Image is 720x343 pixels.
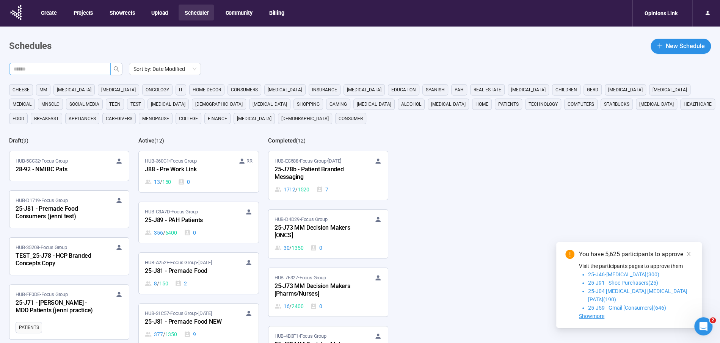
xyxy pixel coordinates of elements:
span: / [157,279,159,288]
span: ( 12 ) [154,138,164,144]
a: HUB-FF0DE•Focus Group25-J71 - [PERSON_NAME] - MDD Patients (jenni practice)Patients [9,285,129,339]
button: Projects [67,5,98,20]
p: Visit the participants pages to approve them [579,262,693,270]
iframe: Intercom live chat [694,317,712,335]
span: HUB-C3A7D • Focus Group [145,208,198,216]
div: 7 [316,185,328,194]
div: Opinions Link [640,6,682,20]
span: consumer [339,115,363,122]
span: 6400 [165,229,177,237]
span: cheese [13,86,30,94]
div: 25-J89 - PAH Patients [145,216,228,226]
time: [DATE] [198,260,212,265]
span: 25-J04 [MEDICAL_DATA] [MEDICAL_DATA] [PAT's](190) [588,288,687,302]
span: Insurance [312,86,337,94]
span: [MEDICAL_DATA] [357,100,391,108]
span: RR [246,157,253,165]
span: [MEDICAL_DATA] [268,86,302,94]
div: 0 [310,244,322,252]
span: [MEDICAL_DATA] [151,100,185,108]
div: 377 [145,330,177,338]
span: HUB-EC588 • Focus Group • [275,157,341,165]
span: 25-J46-[MEDICAL_DATA](300) [588,271,659,277]
span: [MEDICAL_DATA] [253,100,287,108]
div: You have 5,625 participants to approve [579,250,693,259]
div: 25-J71 - [PERSON_NAME] - MDD Patients (jenni practice) [16,298,99,316]
button: Upload [145,5,173,20]
span: ( 9 ) [22,138,28,144]
span: HUB-360C1 • Focus Group [145,157,197,165]
a: HUB-D1719•Focus Group25-J81 - Premade Food Consumers (jenni test) [9,191,129,228]
a: HUB-A252E•Focus Group•[DATE]25-J81 - Premade Food8 / 1502 [139,253,258,294]
span: / [163,330,165,338]
div: 25-J81 - Premade Food NEW [145,317,228,327]
span: appliances [69,115,96,122]
span: [DEMOGRAPHIC_DATA] [195,100,243,108]
div: J88 - Pre Work Link [145,165,228,175]
a: HUB-C3A7D•Focus Group25-J89 - PAH Patients356 / 64000 [139,202,258,243]
a: HUB-D4D29•Focus Group25-J73 MM Decision Makers [ONCS]30 / 13500 [268,210,388,258]
button: search [110,63,122,75]
span: HUB-FF0DE • Focus Group [16,291,68,298]
span: mnsclc [41,100,60,108]
span: [MEDICAL_DATA] [431,100,466,108]
a: HUB-360C1•Focus Group RRJ88 - Pre Work Link13 / 1500 [139,151,258,192]
div: 25-J81 - Premade Food Consumers (jenni test) [16,204,99,222]
span: exclamation-circle [565,250,574,259]
span: gaming [329,100,347,108]
div: 30 [275,244,304,252]
span: PAH [455,86,464,94]
span: college [179,115,198,122]
div: TEST_25-J78 - HCP Branded Concepts Copy [16,251,99,269]
div: 25-J73 MM Decision Makers [Pharms/Nurses] [275,282,358,299]
span: Patients [498,100,519,108]
span: / [289,302,292,310]
span: [MEDICAL_DATA] [57,86,91,94]
span: HUB-5CC32 • Focus Group [16,157,68,165]
span: finance [208,115,227,122]
span: shopping [297,100,320,108]
h2: Completed [268,137,296,144]
span: home [475,100,488,108]
span: 25-J91 - Shoe Purchasers(25) [588,280,658,286]
span: education [391,86,416,94]
div: 2 [175,279,187,288]
span: Patients [19,324,39,331]
span: oncology [146,86,169,94]
span: / [160,178,162,186]
span: social media [69,100,99,108]
span: 1520 [298,185,309,194]
span: technology [529,100,558,108]
div: 1712 [275,185,309,194]
span: HUB-7F327 • Focus Group [275,274,326,282]
span: menopause [142,115,169,122]
h2: Active [138,137,154,144]
h2: Draft [9,137,22,144]
span: GERD [587,86,598,94]
span: New Schedule [666,41,705,51]
span: [MEDICAL_DATA] [511,86,546,94]
span: [DEMOGRAPHIC_DATA] [281,115,329,122]
a: HUB-5CC32•Focus Group28-92 - NMIBC Pats [9,151,129,181]
span: 2 [710,317,716,323]
span: children [555,86,577,94]
span: consumers [231,86,258,94]
span: 1350 [165,330,177,338]
span: HUB-31C57 • Focus Group • [145,310,212,317]
span: it [179,86,183,94]
a: HUB-EC588•Focus Group•[DATE]25-J78b - Patient Branded Messaging1712 / 15207 [268,151,388,200]
span: HUB-D4D29 • Focus Group [275,216,328,223]
button: Showreels [104,5,140,20]
span: close [686,251,691,257]
div: 0 [178,178,190,186]
span: [MEDICAL_DATA] [237,115,271,122]
span: ( 12 ) [296,138,306,144]
span: 2400 [292,302,303,310]
span: [MEDICAL_DATA] [101,86,136,94]
h1: Schedules [9,39,52,53]
button: Create [35,5,62,20]
span: [MEDICAL_DATA] [608,86,643,94]
span: Teen [109,100,121,108]
span: computers [568,100,594,108]
span: Test [130,100,141,108]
